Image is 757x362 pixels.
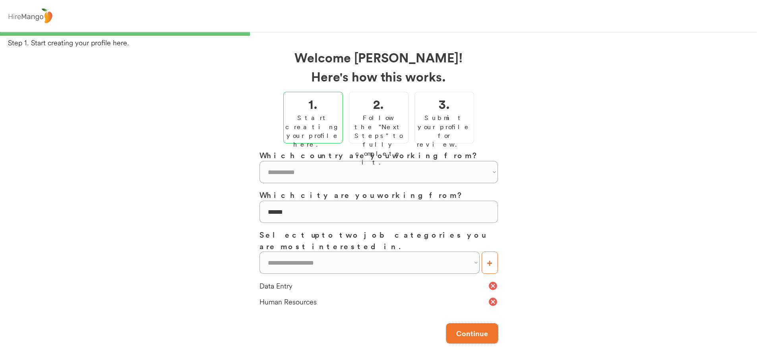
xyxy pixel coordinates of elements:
div: Follow the "Next Steps" to fully complete it. [351,113,406,166]
button: + [482,252,498,274]
h2: 3. [439,94,450,113]
div: 33% [2,32,755,36]
div: Step 1. Start creating your profile here. [8,38,757,48]
button: Continue [446,323,498,343]
h2: Welcome [PERSON_NAME]! Here's how this works. [259,48,498,86]
h2: 1. [308,94,318,113]
button: cancel [488,281,498,291]
div: Start creating your profile here. [285,113,341,149]
h3: Which country are you working from? [259,149,498,161]
div: Data Entry [259,281,488,291]
div: Submit your profile for review. [417,113,472,149]
h2: 2. [373,94,384,113]
h3: Which city are you working from? [259,189,498,201]
div: Human Resources [259,297,488,307]
img: logo%20-%20hiremango%20gray.png [6,7,54,25]
button: cancel [488,297,498,307]
h3: Select up to two job categories you are most interested in. [259,229,498,252]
